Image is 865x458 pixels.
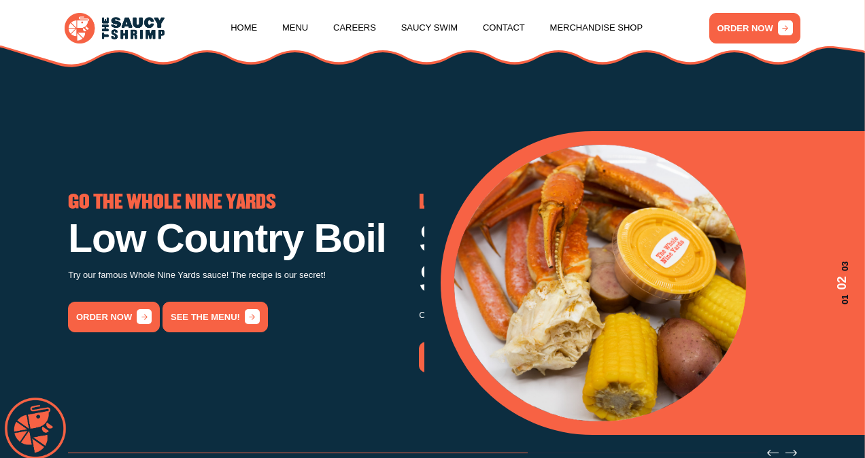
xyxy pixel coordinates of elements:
a: See the menu! [163,302,267,332]
p: Come and try a taste of Statesboro's oldest Low Country Boil restaurant! [419,308,770,323]
a: Contact [483,2,525,54]
span: LOW COUNTRY BOIL [419,194,570,212]
span: 01 [833,294,851,304]
a: Saucy Swim [401,2,458,54]
a: order now [68,302,160,332]
a: Menu [282,2,308,54]
h1: Sizzling Savory Seafood [419,219,770,299]
p: Try our famous Whole Nine Yards sauce! The recipe is our secret! [68,268,419,283]
div: 2 / 3 [68,194,419,332]
div: 2 / 3 [454,145,846,421]
span: 03 [833,262,851,271]
span: GO THE WHOLE NINE YARDS [68,194,276,212]
a: Home [231,2,257,54]
img: logo [65,13,165,43]
a: Merchandise Shop [550,2,643,54]
span: 02 [833,276,851,289]
div: 3 / 3 [419,194,770,372]
h1: Low Country Boil [68,219,419,259]
a: Careers [333,2,376,54]
a: ORDER NOW [709,13,801,43]
a: order now [419,342,511,372]
img: Banner Image [454,145,745,421]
